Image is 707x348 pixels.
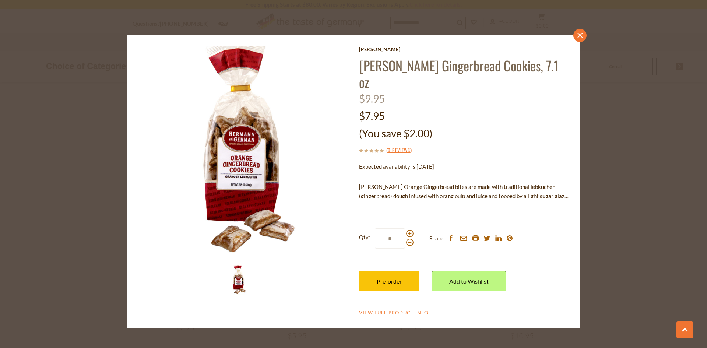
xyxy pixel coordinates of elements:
a: [PERSON_NAME] Gingerbread Cookies, 7.1 oz [359,56,559,92]
img: Hermann Orange Gingerbread Cookies, 7.1 oz [224,265,253,295]
span: ( ) [386,146,412,154]
a: Add to Wishlist [432,271,506,291]
button: Pre-order [359,271,419,291]
span: $7.95 [359,110,385,122]
input: Qty: [375,228,405,249]
span: (You save $2.00) [359,127,432,140]
strong: Qty: [359,233,370,242]
p: [PERSON_NAME] Orange Gingerbread bites are made with traditional lebkuchen (gingerbread) dough in... [359,182,569,201]
a: [PERSON_NAME] [359,46,569,52]
a: 0 Reviews [388,146,410,154]
p: Expected availability is [DATE] [359,162,569,171]
span: Pre-order [377,278,402,285]
span: $9.95 [359,92,385,105]
img: Hermann Orange Gingerbread Cookies, 7.1 oz [138,46,348,257]
a: View Full Product Info [359,310,428,316]
span: Share: [429,234,445,243]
